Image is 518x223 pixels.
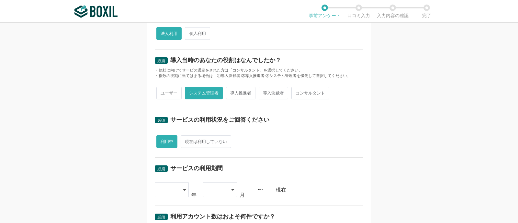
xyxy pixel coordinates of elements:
div: ・複数の役割に当てはまる場合は、①導入決裁者 ②導入推進者 ③システム管理者を優先して選択してください。 [155,73,363,79]
span: 導入推進者 [226,87,255,99]
div: サービスの利用期間 [170,165,223,171]
div: 年 [191,193,197,198]
span: 必須 [157,59,165,63]
span: 利用中 [156,135,177,148]
div: ・他社に向けてサービス選定をされた方は「コンサルタント」を選択してください。 [155,68,363,73]
div: サービスの利用状況をご回答ください [170,117,269,123]
li: 完了 [410,5,444,18]
span: 導入決裁者 [259,87,288,99]
span: コンサルタント [291,87,329,99]
span: 必須 [157,118,165,123]
div: 現在 [276,187,363,193]
div: 利用アカウント数はおよそ何件ですか？ [170,214,275,219]
li: 事前アンケート [308,5,342,18]
div: 導入当時のあなたの役割はなんでしたか？ [170,57,281,63]
img: ボクシルSaaS_ロゴ [74,5,118,18]
li: 入力内容の確認 [376,5,410,18]
span: システム管理者 [185,87,223,99]
span: 現在は利用していない [181,135,231,148]
div: 月 [240,193,245,198]
span: 個人利用 [185,27,210,40]
div: 〜 [258,187,263,193]
span: 必須 [157,215,165,219]
span: 法人利用 [156,27,182,40]
span: ユーザー [156,87,182,99]
span: 必須 [157,167,165,171]
li: 口コミ入力 [342,5,376,18]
